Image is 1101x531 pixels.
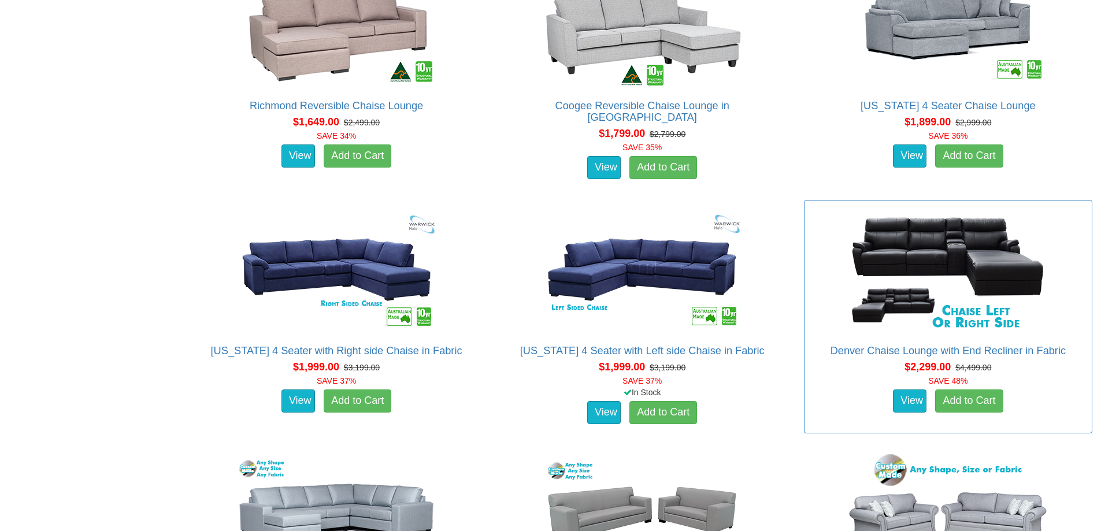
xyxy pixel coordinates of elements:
a: View [281,144,315,168]
a: [US_STATE] 4 Seater with Left side Chaise in Fabric [520,345,765,357]
span: $1,999.00 [599,361,645,373]
a: View [587,156,621,179]
del: $2,999.00 [955,118,991,127]
font: SAVE 48% [928,376,967,385]
a: Add to Cart [324,144,391,168]
a: Add to Cart [629,401,697,424]
span: $1,649.00 [293,116,339,128]
a: View [281,389,315,413]
img: Denver Chaise Lounge with End Recliner in Fabric [844,206,1052,333]
a: Add to Cart [935,389,1003,413]
img: Arizona 4 Seater with Right side Chaise in Fabric [232,206,440,333]
a: View [587,401,621,424]
span: $1,799.00 [599,128,645,139]
a: View [893,389,926,413]
del: $2,499.00 [344,118,380,127]
font: SAVE 36% [928,131,967,140]
span: $2,299.00 [904,361,951,373]
span: $1,899.00 [904,116,951,128]
div: In Stock [496,387,789,398]
span: $1,999.00 [293,361,339,373]
a: [US_STATE] 4 Seater with Right side Chaise in Fabric [211,345,462,357]
del: $3,199.00 [650,363,685,372]
font: SAVE 35% [622,143,662,152]
a: Richmond Reversible Chaise Lounge [250,100,423,112]
del: $2,799.00 [650,129,685,139]
a: Add to Cart [629,156,697,179]
a: Denver Chaise Lounge with End Recliner in Fabric [831,345,1066,357]
a: Add to Cart [935,144,1003,168]
del: $3,199.00 [344,363,380,372]
font: SAVE 34% [317,131,356,140]
a: Add to Cart [324,389,391,413]
img: Arizona 4 Seater with Left side Chaise in Fabric [538,206,746,333]
a: View [893,144,926,168]
del: $4,499.00 [955,363,991,372]
a: [US_STATE] 4 Seater Chaise Lounge [861,100,1036,112]
font: SAVE 37% [622,376,662,385]
a: Coogee Reversible Chaise Lounge in [GEOGRAPHIC_DATA] [555,100,729,123]
font: SAVE 37% [317,376,356,385]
